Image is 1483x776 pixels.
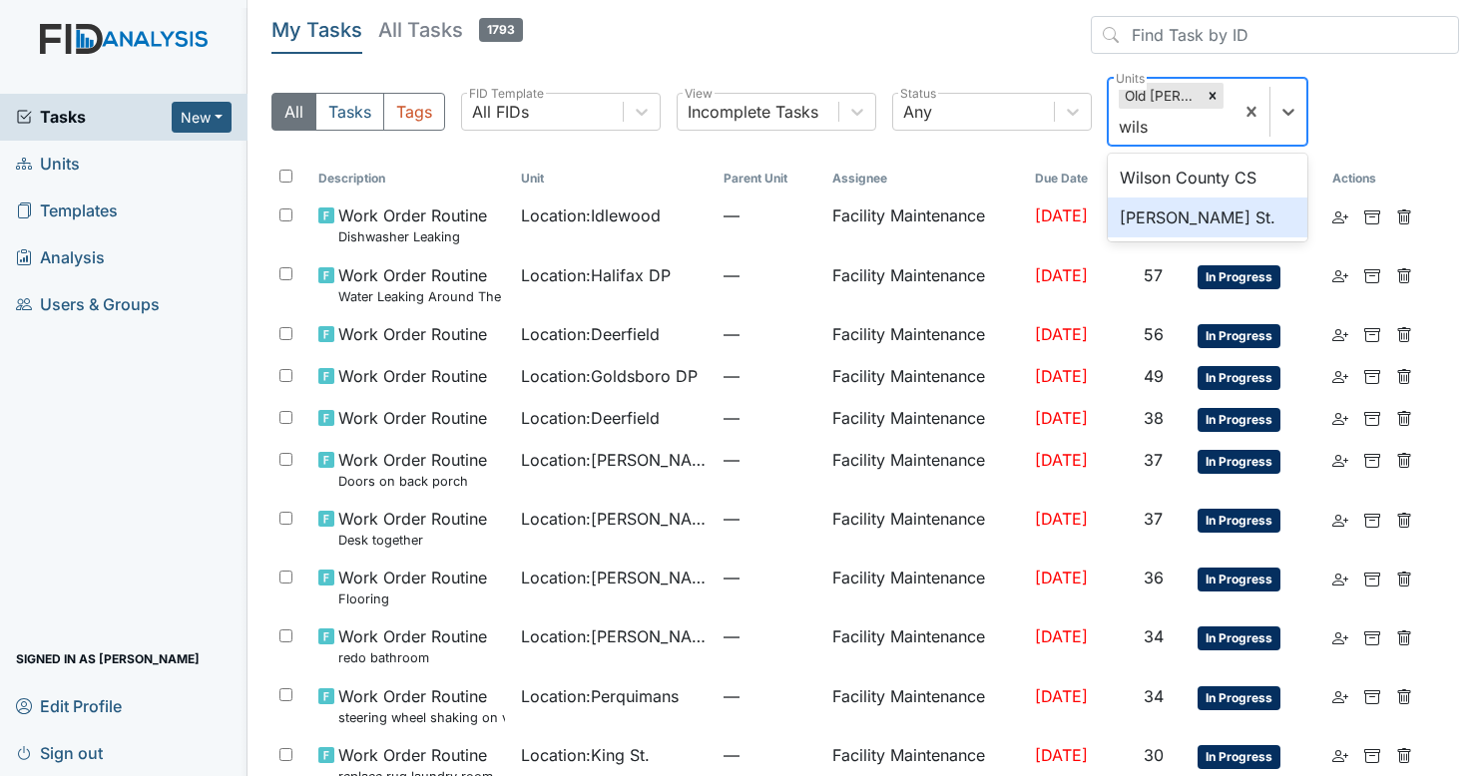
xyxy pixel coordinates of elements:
span: Location : Perquimans [521,684,679,708]
small: Flooring [338,589,487,608]
span: Location : [PERSON_NAME] Loop [521,507,708,531]
span: [DATE] [1035,686,1088,706]
span: [DATE] [1035,265,1088,285]
a: Archive [1364,566,1380,589]
span: Work Order Routine [338,406,487,430]
span: — [724,203,815,227]
button: All [271,93,316,131]
span: [DATE] [1035,324,1088,344]
small: Desk together [338,531,487,550]
span: — [724,684,815,708]
a: Delete [1396,566,1412,589]
a: Archive [1364,406,1380,430]
span: In Progress [1198,324,1280,348]
button: Tasks [315,93,384,131]
span: In Progress [1198,509,1280,533]
span: Location : Deerfield [521,406,660,430]
span: Templates [16,195,118,226]
span: Work Order Routine redo bathroom [338,624,487,667]
span: 36 [1144,568,1164,587]
span: [DATE] [1035,366,1088,386]
span: Users & Groups [16,289,160,320]
span: Signed in as [PERSON_NAME] [16,643,200,674]
h5: All Tasks [378,16,523,44]
span: — [724,743,815,767]
div: Incomplete Tasks [688,100,818,124]
a: Delete [1396,364,1412,388]
td: Facility Maintenance [824,356,1027,398]
span: In Progress [1198,686,1280,710]
span: Edit Profile [16,690,122,721]
span: Work Order Routine steering wheel shaking on van [338,684,505,727]
span: — [724,566,815,589]
small: redo bathroom [338,648,487,667]
span: 30 [1144,745,1164,765]
span: [DATE] [1035,509,1088,529]
a: Archive [1364,203,1380,227]
span: 1793 [479,18,523,42]
button: Tags [383,93,445,131]
span: [DATE] [1035,205,1088,225]
span: 49 [1144,366,1164,386]
span: In Progress [1198,265,1280,289]
div: All FIDs [472,100,529,124]
span: 37 [1144,509,1163,529]
span: 38 [1144,408,1164,428]
div: Type filter [271,93,445,131]
span: In Progress [1198,450,1280,474]
span: Location : King St. [521,743,650,767]
span: Work Order Routine Dishwasher Leaking [338,203,487,246]
button: New [172,102,232,133]
span: 34 [1144,686,1164,706]
th: Toggle SortBy [310,162,513,195]
span: — [724,448,815,472]
div: [PERSON_NAME] St. [1108,197,1307,237]
a: Delete [1396,624,1412,648]
span: 37 [1144,450,1163,470]
span: In Progress [1198,568,1280,591]
span: [DATE] [1035,450,1088,470]
span: [DATE] [1035,745,1088,765]
td: Facility Maintenance [824,676,1027,735]
span: 57 [1144,265,1163,285]
span: Sign out [16,737,103,768]
th: Toggle SortBy [716,162,823,195]
small: Water Leaking Around The Base of the Toilet [338,287,505,306]
span: 34 [1144,626,1164,646]
a: Delete [1396,263,1412,287]
span: Units [16,149,80,180]
td: Facility Maintenance [824,440,1027,499]
span: 56 [1144,324,1164,344]
span: — [724,406,815,430]
td: Facility Maintenance [824,616,1027,675]
div: Wilson County CS [1108,158,1307,197]
a: Archive [1364,263,1380,287]
span: [DATE] [1035,568,1088,587]
small: steering wheel shaking on van [338,708,505,727]
input: Find Task by ID [1091,16,1459,54]
span: In Progress [1198,745,1280,769]
span: Location : Idlewood [521,203,661,227]
th: Toggle SortBy [513,162,716,195]
a: Delete [1396,448,1412,472]
th: Actions [1324,162,1424,195]
span: — [724,322,815,346]
span: In Progress [1198,626,1280,650]
span: In Progress [1198,366,1280,390]
a: Archive [1364,322,1380,346]
span: In Progress [1198,408,1280,432]
span: [DATE] [1035,626,1088,646]
a: Delete [1396,406,1412,430]
span: Location : Halifax DP [521,263,671,287]
div: Any [903,100,932,124]
td: Facility Maintenance [824,398,1027,440]
a: Tasks [16,105,172,129]
a: Archive [1364,507,1380,531]
td: Facility Maintenance [824,195,1027,254]
a: Delete [1396,322,1412,346]
span: Location : [PERSON_NAME]. [521,566,708,589]
span: — [724,263,815,287]
td: Facility Maintenance [824,314,1027,356]
a: Delete [1396,203,1412,227]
